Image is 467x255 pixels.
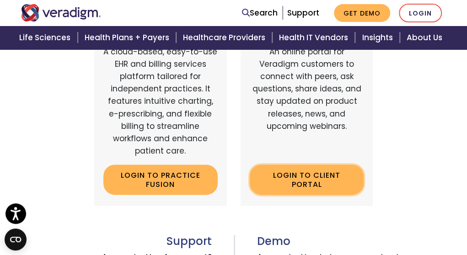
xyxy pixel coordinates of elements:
[287,7,319,18] a: Support
[401,26,453,49] a: About Us
[334,4,390,22] a: Get Demo
[21,4,101,21] img: Veradigm logo
[250,165,364,194] a: Login to Client Portal
[274,26,356,49] a: Health IT Vendors
[103,165,218,194] a: Login to Practice Fusion
[291,189,456,244] iframe: Drift Chat Widget
[5,228,27,250] button: Open CMP widget
[250,46,364,158] p: An online portal for Veradigm customers to connect with peers, ask questions, share ideas, and st...
[14,26,79,49] a: Life Sciences
[356,26,401,49] a: Insights
[103,46,218,158] p: A cloud-based, easy-to-use EHR and billing services platform tailored for independent practices. ...
[177,26,274,49] a: Healthcare Providers
[399,4,442,22] a: Login
[257,235,446,248] h3: Demo
[79,26,177,49] a: Health Plans + Payers
[21,235,212,248] h3: Support
[242,7,278,19] a: Search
